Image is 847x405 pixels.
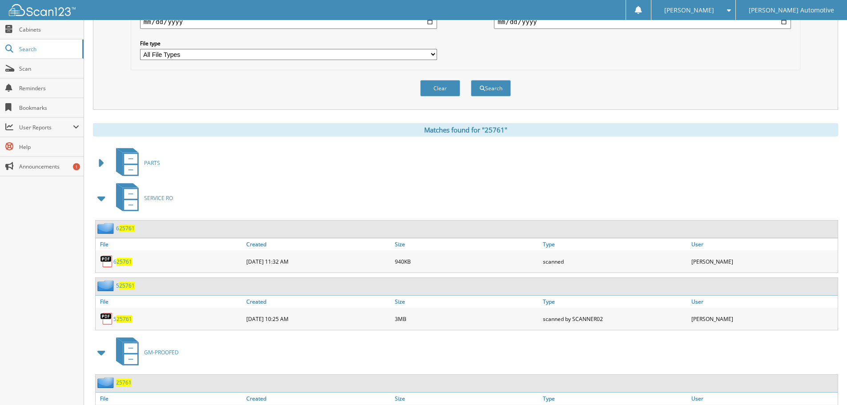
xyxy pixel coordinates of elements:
[494,15,791,29] input: end
[689,253,838,270] div: [PERSON_NAME]
[19,124,73,131] span: User Reports
[420,80,460,96] button: Clear
[119,282,135,289] span: 25761
[116,225,135,232] a: 625761
[93,123,838,136] div: Matches found for "25761"
[19,104,79,112] span: Bookmarks
[113,258,132,265] a: 625761
[689,393,838,405] a: User
[244,296,393,308] a: Created
[19,26,79,33] span: Cabinets
[100,255,113,268] img: PDF.png
[19,143,79,151] span: Help
[96,296,244,308] a: File
[19,45,78,53] span: Search
[393,393,541,405] a: Size
[111,335,179,370] a: GM-PROOFED
[19,84,79,92] span: Reminders
[244,310,393,328] div: [DATE] 10:25 AM
[116,282,135,289] a: 525761
[244,253,393,270] div: [DATE] 11:32 AM
[119,225,135,232] span: 25761
[140,15,437,29] input: start
[471,80,511,96] button: Search
[393,310,541,328] div: 3MB
[664,8,714,13] span: [PERSON_NAME]
[116,315,132,323] span: 25761
[19,163,79,170] span: Announcements
[96,238,244,250] a: File
[541,310,689,328] div: scanned by SCANNER02
[393,253,541,270] div: 940KB
[111,145,160,180] a: PARTS
[97,280,116,291] img: folder2.png
[541,296,689,308] a: Type
[244,393,393,405] a: Created
[97,223,116,234] img: folder2.png
[393,238,541,250] a: Size
[140,40,437,47] label: File type
[100,312,113,325] img: PDF.png
[541,393,689,405] a: Type
[144,159,160,167] span: PARTS
[96,393,244,405] a: File
[689,296,838,308] a: User
[97,377,116,388] img: folder2.png
[689,310,838,328] div: [PERSON_NAME]
[144,194,173,202] span: SERVICE RO
[541,238,689,250] a: Type
[689,238,838,250] a: User
[19,65,79,72] span: Scan
[113,315,132,323] a: 525761
[749,8,834,13] span: [PERSON_NAME] Automotive
[73,163,80,170] div: 1
[116,379,132,386] a: 25761
[9,4,76,16] img: scan123-logo-white.svg
[393,296,541,308] a: Size
[244,238,393,250] a: Created
[541,253,689,270] div: scanned
[144,349,179,356] span: GM-PROOFED
[116,258,132,265] span: 25761
[111,180,173,216] a: SERVICE RO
